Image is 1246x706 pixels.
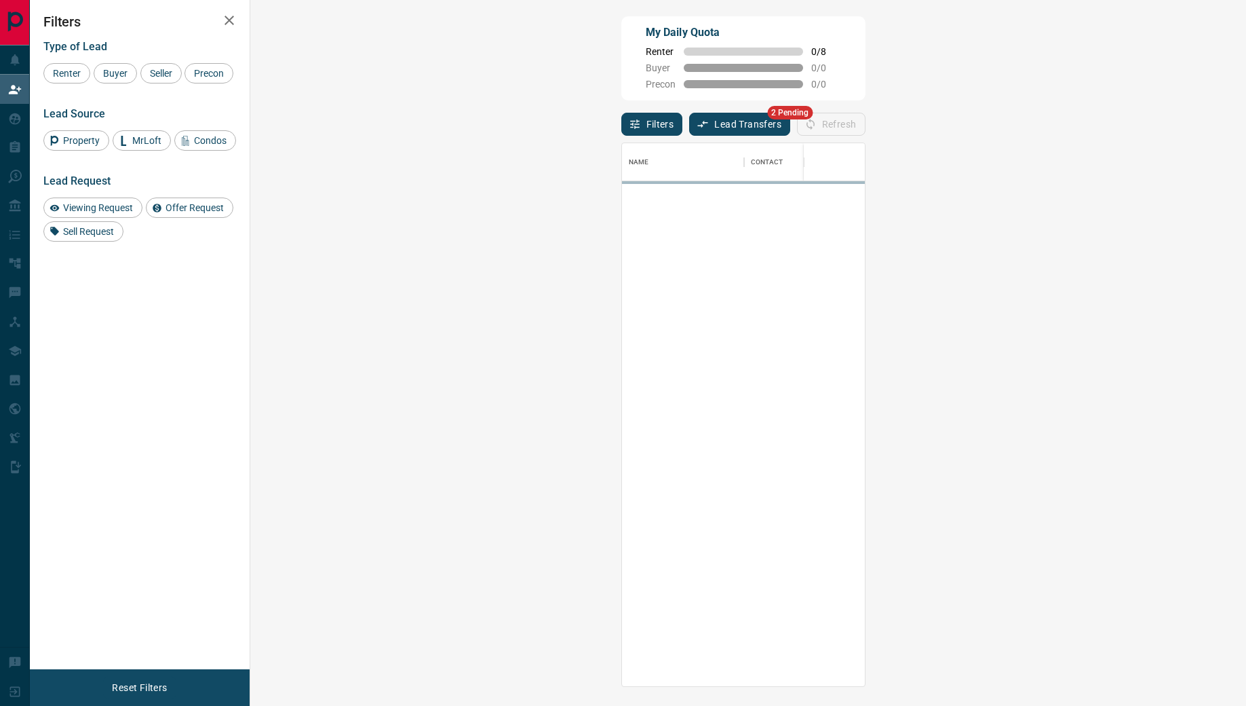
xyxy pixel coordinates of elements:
[174,130,236,151] div: Condos
[113,130,171,151] div: MrLoft
[767,106,813,119] span: 2 Pending
[58,226,119,237] span: Sell Request
[811,79,841,90] span: 0 / 0
[103,676,176,699] button: Reset Filters
[646,79,676,90] span: Precon
[43,130,109,151] div: Property
[145,68,177,79] span: Seller
[43,107,105,120] span: Lead Source
[161,202,229,213] span: Offer Request
[811,46,841,57] span: 0 / 8
[751,143,783,181] div: Contact
[94,63,137,83] div: Buyer
[43,63,90,83] div: Renter
[622,143,744,181] div: Name
[646,46,676,57] span: Renter
[189,135,231,146] span: Condos
[621,113,683,136] button: Filters
[58,135,104,146] span: Property
[98,68,132,79] span: Buyer
[811,62,841,73] span: 0 / 0
[43,198,142,218] div: Viewing Request
[629,143,649,181] div: Name
[43,174,111,187] span: Lead Request
[184,63,233,83] div: Precon
[58,202,138,213] span: Viewing Request
[646,24,841,41] p: My Daily Quota
[128,135,166,146] span: MrLoft
[146,198,233,218] div: Offer Request
[43,40,107,53] span: Type of Lead
[189,68,229,79] span: Precon
[140,63,182,83] div: Seller
[43,221,123,242] div: Sell Request
[48,68,85,79] span: Renter
[43,14,236,30] h2: Filters
[689,113,790,136] button: Lead Transfers
[744,143,853,181] div: Contact
[646,62,676,73] span: Buyer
